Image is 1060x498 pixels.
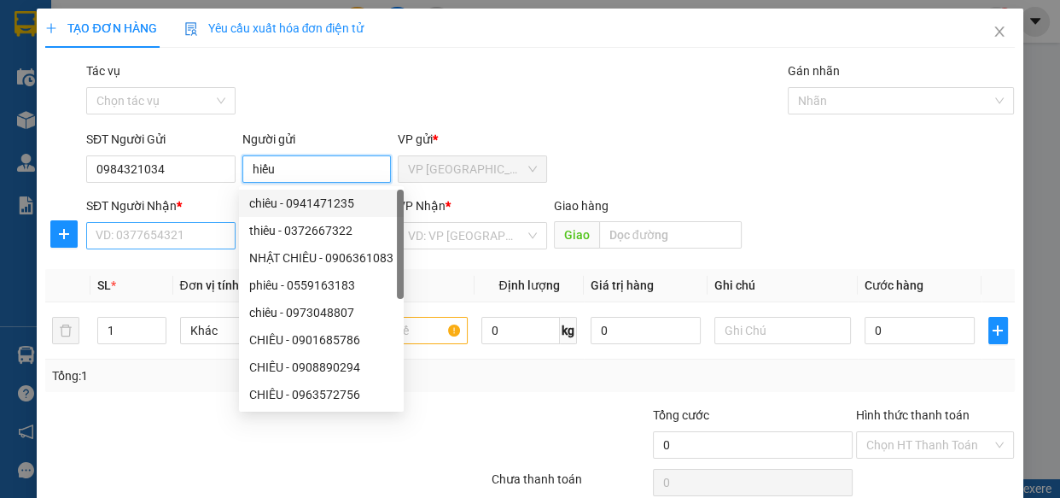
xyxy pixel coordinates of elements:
span: Giao hàng [554,199,609,213]
div: phiêu - 0559163183 [239,272,404,299]
th: Ghi chú [708,269,859,302]
div: HIỀN [163,56,336,76]
button: Close [976,9,1023,56]
div: chiêu - 0973048807 [249,303,393,322]
div: 40.000 [160,110,338,134]
button: plus [988,317,1008,344]
div: CHIÊU - 0908890294 [239,354,404,381]
button: delete [52,317,79,344]
span: plus [51,227,77,241]
label: Tác vụ [86,64,120,78]
span: Định lượng [498,278,559,292]
div: CHIÊU - 0963572756 [249,385,393,404]
div: CHIÊU - 0963572756 [239,381,404,408]
div: VP gửi [398,130,547,149]
img: icon [184,22,198,36]
span: VP Ninh Sơn [408,156,537,182]
div: CHIÊU - 0908890294 [249,358,393,377]
span: Đơn vị tính [180,278,244,292]
span: SL [97,278,111,292]
div: CHIÊU - 0901685786 [249,331,393,349]
input: 0 [591,317,701,344]
span: VP Nhận [398,199,446,213]
span: CC : [160,114,184,132]
div: An Sương [15,15,151,35]
div: Người gửi [242,130,392,149]
div: CHIÊU - 0901685786 [239,326,404,354]
label: Hình thức thanh toán [856,408,970,422]
span: Khác [190,318,307,343]
span: Yêu cầu xuất hóa đơn điện tử [184,21,364,35]
div: 0903842362 [15,56,151,79]
div: SĐT Người Nhận [86,196,236,215]
span: plus [989,324,1007,337]
div: chiêu - 0941471235 [239,190,404,217]
div: VP [GEOGRAPHIC_DATA] [163,15,336,56]
span: kg [560,317,577,344]
div: HOÀNG [15,35,151,56]
span: Giao [554,221,599,249]
div: phiêu - 0559163183 [249,276,393,295]
div: NHẬT CHIÊU - 0906361083 [239,244,404,272]
span: Giá trị hàng [591,278,654,292]
span: Tổng cước [653,408,709,422]
div: thiêu - 0372667322 [239,217,404,244]
span: Cước hàng [865,278,923,292]
input: Dọc đường [599,221,742,249]
div: NHẬT CHIÊU - 0906361083 [249,249,393,267]
button: plus [50,220,78,248]
div: chiêu - 0941471235 [249,194,393,213]
div: SĐT Người Gửi [86,130,236,149]
div: thiêu - 0372667322 [249,221,393,240]
span: plus [45,22,57,34]
span: TẠO ĐƠN HÀNG [45,21,156,35]
div: Tổng: 1 [52,366,411,385]
div: chiêu - 0973048807 [239,299,404,326]
span: Gửi: [15,16,41,34]
input: Ghi Chú [714,317,852,344]
span: close [993,25,1006,38]
span: Nhận: [163,16,204,34]
label: Gán nhãn [788,64,840,78]
div: 0989366475 [163,76,336,100]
